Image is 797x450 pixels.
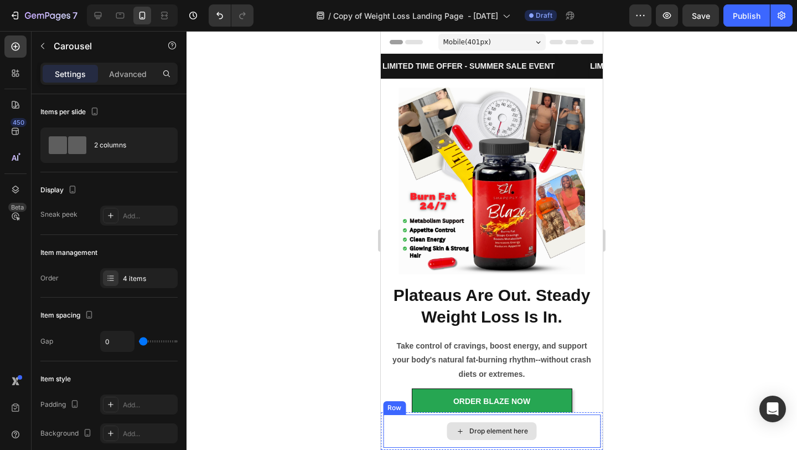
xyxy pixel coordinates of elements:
[123,274,175,284] div: 4 items
[11,118,27,127] div: 450
[123,400,175,410] div: Add...
[40,374,71,384] div: Item style
[40,105,101,120] div: Items per slide
[40,397,81,412] div: Padding
[94,132,162,158] div: 2 columns
[209,28,381,42] p: LIMITED TIME OFFER - SUMMER SALE EVENT
[40,426,94,441] div: Background
[73,365,149,375] p: Order Blaze Now
[54,39,148,53] p: Carousel
[333,10,498,22] span: Copy of Weight Loss Landing Page - [DATE]
[536,11,552,21] span: Draft
[209,4,253,27] div: Undo/Redo
[723,4,770,27] button: Publish
[733,10,760,22] div: Publish
[4,4,82,27] button: 7
[55,68,86,80] p: Settings
[381,31,603,450] iframe: Design area
[9,308,213,350] p: Take control of cravings, boost energy, and support your body's natural fat-burning rhythm--witho...
[682,4,719,27] button: Save
[40,183,79,198] div: Display
[31,357,192,383] a: Order Blaze Now
[101,331,134,351] input: Auto
[8,252,214,298] h2: Plateaus Are Out. Steady Weight Loss Is In.
[40,209,77,219] div: Sneak peek
[40,308,96,323] div: Item spacing
[40,248,97,258] div: Item management
[123,429,175,439] div: Add...
[328,10,331,22] span: /
[73,9,77,22] p: 7
[40,273,59,283] div: Order
[123,211,175,221] div: Add...
[759,396,786,422] div: Open Intercom Messenger
[692,11,710,21] span: Save
[109,68,147,80] p: Advanced
[40,336,53,346] div: Gap
[18,57,204,243] img: gempages_579372097344635413-79791388-4781-4224-b670-d2a79d285f03.png
[8,203,27,212] div: Beta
